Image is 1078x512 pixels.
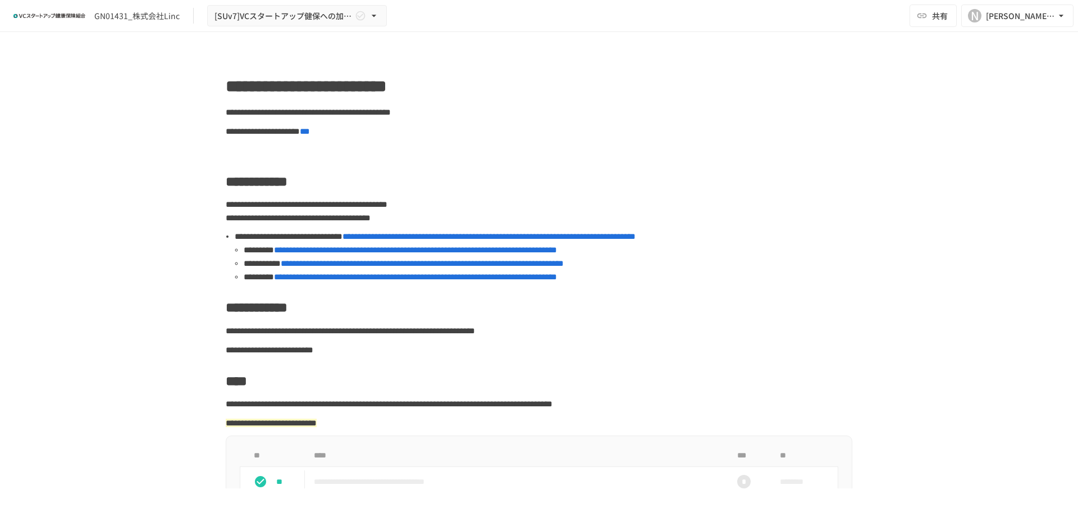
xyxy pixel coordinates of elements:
div: [PERSON_NAME][EMAIL_ADDRESS][DOMAIN_NAME] [986,9,1056,23]
button: [SUv7]VCスタートアップ健保への加入申請手続き [207,5,387,27]
button: N[PERSON_NAME][EMAIL_ADDRESS][DOMAIN_NAME] [961,4,1074,27]
button: 共有 [910,4,957,27]
span: 共有 [932,10,948,22]
div: GN01431_株式会社Linc [94,10,180,22]
img: ZDfHsVrhrXUoWEWGWYf8C4Fv4dEjYTEDCNvmL73B7ox [13,7,85,25]
div: N [968,9,981,22]
span: [SUv7]VCスタートアップ健保への加入申請手続き [214,9,353,23]
button: status [249,470,272,493]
